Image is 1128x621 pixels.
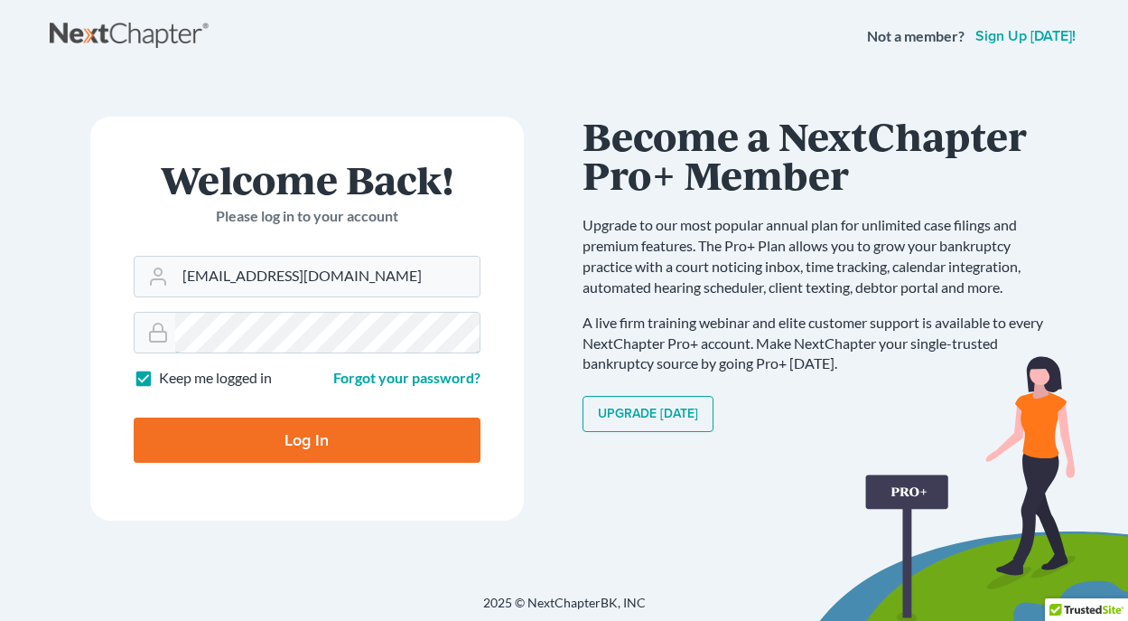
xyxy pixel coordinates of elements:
p: A live firm training webinar and elite customer support is available to every NextChapter Pro+ ac... [583,313,1061,375]
label: Keep me logged in [159,368,272,389]
a: Sign up [DATE]! [972,29,1079,43]
h1: Welcome Back! [134,160,480,199]
a: Forgot your password? [333,369,480,386]
strong: Not a member? [867,26,965,47]
input: Log In [134,418,480,463]
h1: Become a NextChapter Pro+ Member [583,117,1061,193]
p: Please log in to your account [134,206,480,227]
a: Upgrade [DATE] [583,396,713,432]
input: Email Address [175,257,480,296]
p: Upgrade to our most popular annual plan for unlimited case filings and premium features. The Pro+... [583,215,1061,297]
